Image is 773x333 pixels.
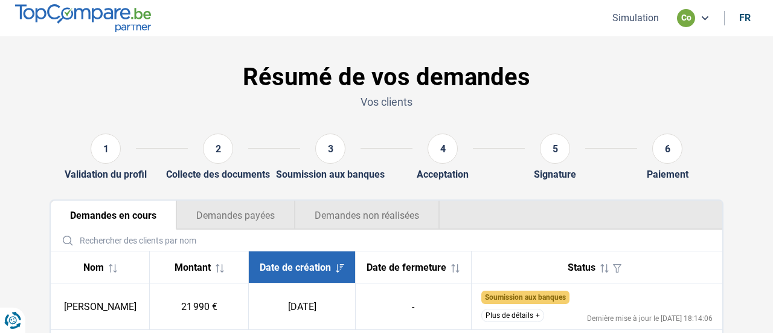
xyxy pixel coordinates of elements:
div: 3 [315,134,345,164]
div: Validation du profil [65,169,147,180]
span: Date de création [260,262,331,273]
span: Soumission aux banques [485,293,566,302]
div: Signature [534,169,576,180]
span: Montant [175,262,211,273]
img: TopCompare.be [15,4,151,31]
div: 2 [203,134,233,164]
div: 6 [652,134,682,164]
button: Demandes non réalisées [295,201,440,230]
div: fr [739,12,751,24]
button: Demandes en cours [51,201,176,230]
div: Acceptation [417,169,469,180]
span: Status [568,262,595,273]
div: co [677,9,695,27]
div: 5 [540,134,570,164]
button: Demandes payées [176,201,295,230]
div: Soumission aux banques [276,169,385,180]
div: Collecte des documents [166,169,270,180]
td: - [356,283,471,330]
p: Vos clients [50,94,723,109]
td: [DATE] [249,283,356,330]
div: Dernière mise à jour le [DATE] 18:14:06 [587,315,713,322]
h1: Résumé de vos demandes [50,63,723,92]
button: Plus de détails [481,309,544,322]
td: [PERSON_NAME] [51,283,150,330]
span: Date de fermeture [367,262,446,273]
div: 4 [428,134,458,164]
td: 21 990 € [150,283,249,330]
span: Nom [83,262,104,273]
input: Rechercher des clients par nom [56,230,717,251]
div: 1 [91,134,121,164]
button: Simulation [609,11,662,24]
div: Paiement [647,169,688,180]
